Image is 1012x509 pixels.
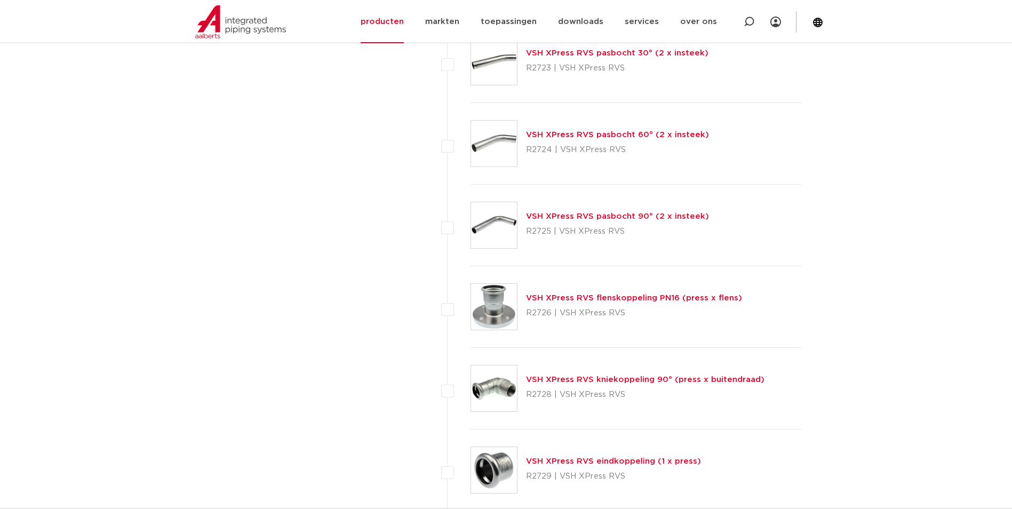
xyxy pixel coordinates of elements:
p: R2724 | VSH XPress RVS [526,141,709,158]
a: VSH XPress RVS pasbocht 90° (2 x insteek) [526,212,709,220]
p: R2729 | VSH XPress RVS [526,468,701,485]
img: Thumbnail for VSH XPress RVS pasbocht 90° (2 x insteek) [471,202,517,248]
img: Thumbnail for VSH XPress RVS flenskoppeling PN16 (press x flens) [471,284,517,330]
p: R2726 | VSH XPress RVS [526,305,742,322]
p: R2728 | VSH XPress RVS [526,386,764,403]
a: VSH XPress RVS kniekoppeling 90° (press x buitendraad) [526,376,764,384]
a: VSH XPress RVS eindkoppeling (1 x press) [526,457,701,465]
p: R2723 | VSH XPress RVS [526,60,708,77]
img: Thumbnail for VSH XPress RVS eindkoppeling (1 x press) [471,447,517,493]
img: Thumbnail for VSH XPress RVS pasbocht 60° (2 x insteek) [471,121,517,166]
a: VSH XPress RVS pasbocht 60° (2 x insteek) [526,131,709,139]
a: VSH XPress RVS flenskoppeling PN16 (press x flens) [526,294,742,302]
img: Thumbnail for VSH XPress RVS pasbocht 30° (2 x insteek) [471,39,517,85]
a: VSH XPress RVS pasbocht 30° (2 x insteek) [526,49,708,57]
img: Thumbnail for VSH XPress RVS kniekoppeling 90° (press x buitendraad) [471,365,517,411]
p: R2725 | VSH XPress RVS [526,223,709,240]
